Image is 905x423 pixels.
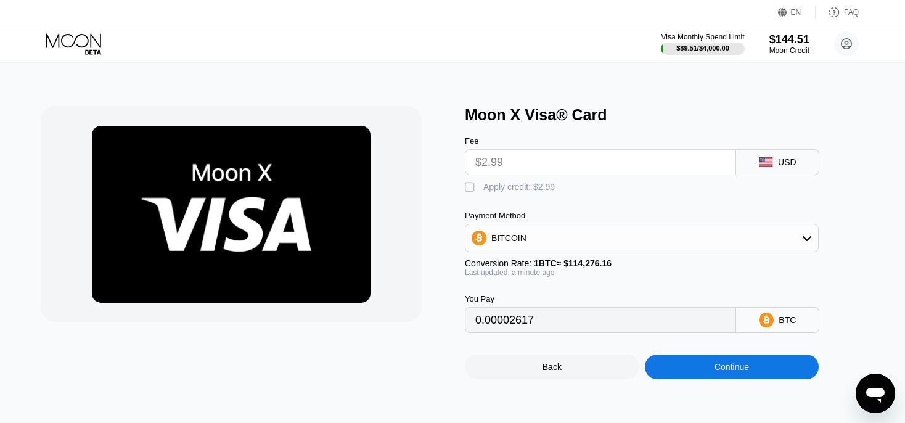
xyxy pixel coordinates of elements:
div: Back [543,362,562,372]
div: BTC [779,315,796,325]
div: EN [791,8,801,17]
div: BITCOIN [491,233,526,243]
div: Moon X Visa® Card [465,106,877,124]
div: Fee [465,136,736,146]
input: $0.00 [475,150,726,175]
div: $144.51Moon Credit [769,33,809,55]
div: Continue [645,355,819,379]
div: Visa Monthly Spend Limit$89.51/$4,000.00 [661,33,744,55]
div: $89.51 / $4,000.00 [676,44,729,52]
div: FAQ [844,8,859,17]
div: Apply credit: $2.99 [483,182,555,192]
div: Back [465,355,639,379]
div: USD [778,157,796,167]
iframe: Button to launch messaging window [856,374,895,413]
div: Conversion Rate: [465,258,819,268]
div: Continue [715,362,749,372]
span: 1 BTC ≈ $114,276.16 [534,258,612,268]
div:  [465,181,477,194]
div: Last updated: a minute ago [465,268,819,277]
div: Moon Credit [769,46,809,55]
div: FAQ [816,6,859,18]
div: You Pay [465,294,736,303]
div: Visa Monthly Spend Limit [661,33,744,41]
div: $144.51 [769,33,809,46]
div: BITCOIN [465,226,818,250]
div: Payment Method [465,211,819,220]
div: EN [778,6,816,18]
